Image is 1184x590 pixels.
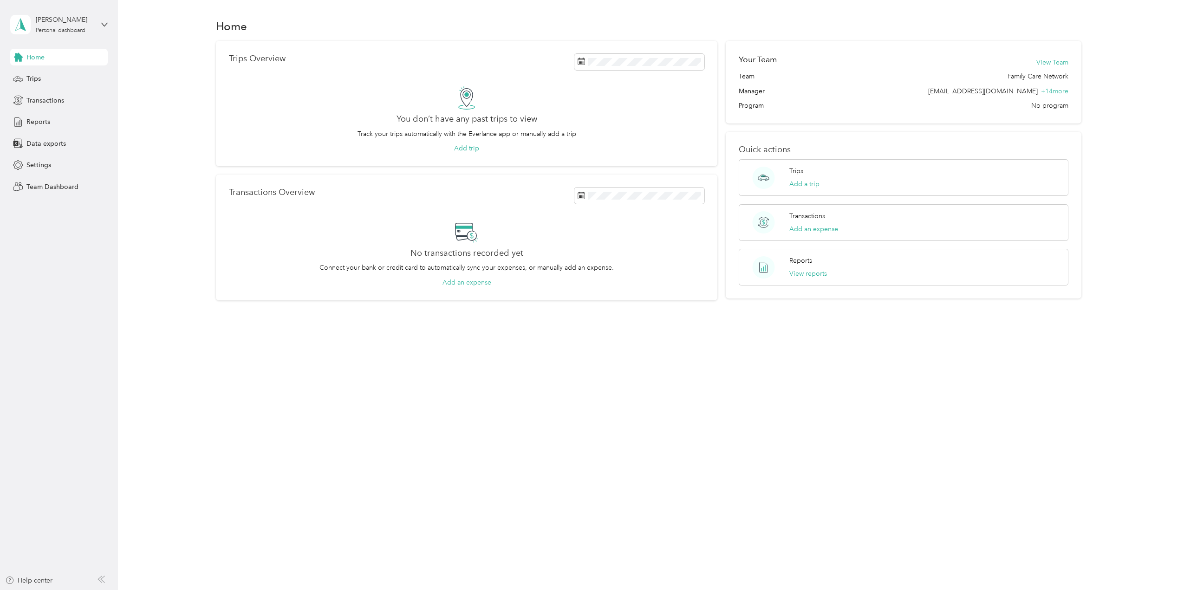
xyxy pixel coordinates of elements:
[36,28,85,33] div: Personal dashboard
[26,160,51,170] span: Settings
[739,86,765,96] span: Manager
[397,114,537,124] h2: You don’t have any past trips to view
[1008,71,1068,81] span: Family Care Network
[26,52,45,62] span: Home
[454,143,479,153] button: Add trip
[789,211,825,221] p: Transactions
[26,96,64,105] span: Transactions
[789,256,812,266] p: Reports
[739,71,755,81] span: Team
[442,278,491,287] button: Add an expense
[229,54,286,64] p: Trips Overview
[1031,101,1068,110] span: No program
[1132,538,1184,590] iframe: Everlance-gr Chat Button Frame
[216,21,247,31] h1: Home
[789,269,827,279] button: View reports
[36,15,94,25] div: [PERSON_NAME]
[739,145,1068,155] p: Quick actions
[789,224,838,234] button: Add an expense
[319,263,614,272] p: Connect your bank or credit card to automatically sync your expenses, or manually add an expense.
[26,139,66,149] span: Data exports
[739,101,764,110] span: Program
[26,117,50,127] span: Reports
[1041,87,1068,95] span: + 14 more
[229,188,315,197] p: Transactions Overview
[410,248,523,258] h2: No transactions recorded yet
[928,87,1038,95] span: [EMAIL_ADDRESS][DOMAIN_NAME]
[789,179,820,189] button: Add a trip
[26,182,78,192] span: Team Dashboard
[358,129,576,139] p: Track your trips automatically with the Everlance app or manually add a trip
[26,74,41,84] span: Trips
[1036,58,1068,67] button: View Team
[739,54,777,65] h2: Your Team
[789,166,803,176] p: Trips
[5,576,52,585] button: Help center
